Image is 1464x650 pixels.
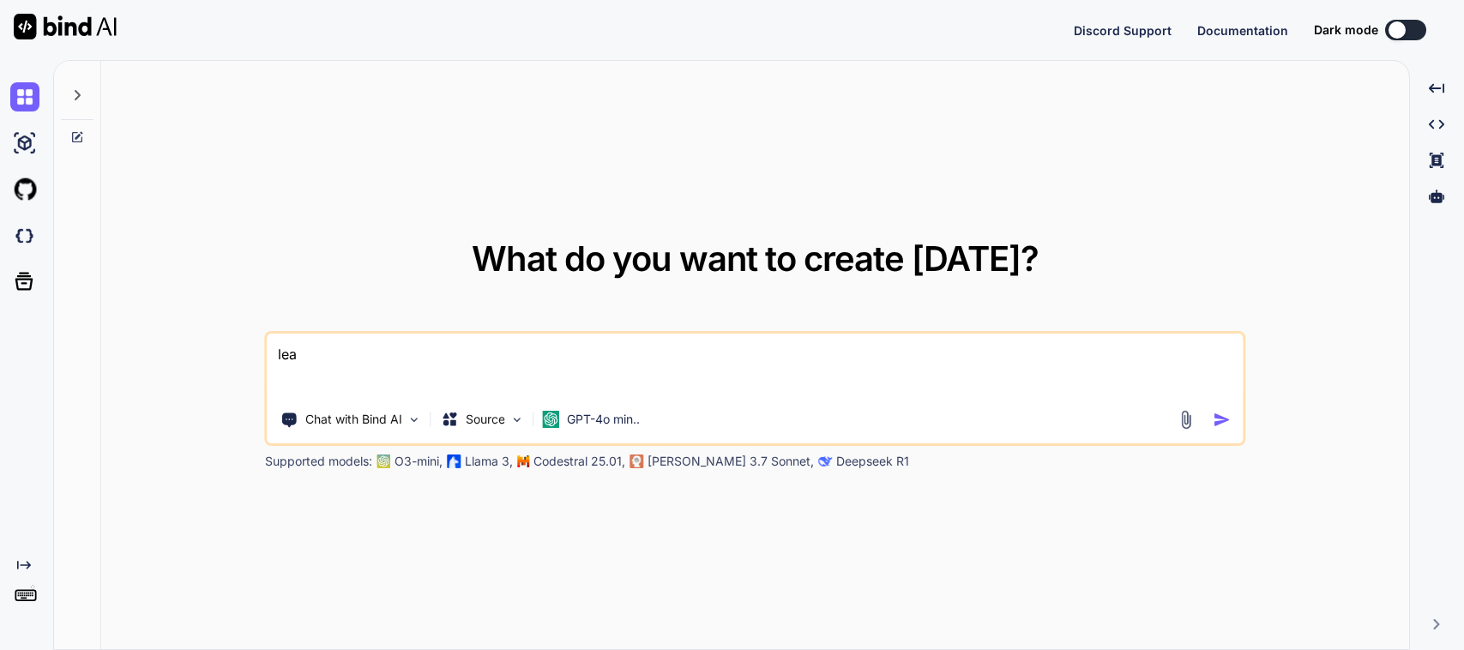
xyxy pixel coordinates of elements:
[510,412,525,427] img: Pick Models
[14,14,117,39] img: Bind AI
[377,454,391,468] img: GPT-4
[407,412,422,427] img: Pick Tools
[1074,21,1172,39] button: Discord Support
[1197,23,1288,38] span: Documentation
[305,411,402,428] p: Chat with Bind AI
[567,411,640,428] p: GPT-4o min..
[472,238,1039,280] span: What do you want to create [DATE]?
[265,453,372,470] p: Supported models:
[1197,21,1288,39] button: Documentation
[1176,410,1196,430] img: attachment
[448,454,461,468] img: Llama2
[543,411,560,428] img: GPT-4o mini
[465,453,513,470] p: Llama 3,
[630,454,644,468] img: claude
[466,411,505,428] p: Source
[395,453,443,470] p: O3-mini,
[268,334,1243,397] textarea: lea
[1074,23,1172,38] span: Discord Support
[10,129,39,158] img: ai-studio
[533,453,625,470] p: Codestral 25.01,
[10,82,39,111] img: chat
[1213,411,1231,429] img: icon
[819,454,833,468] img: claude
[10,221,39,250] img: darkCloudIdeIcon
[10,175,39,204] img: githubLight
[648,453,814,470] p: [PERSON_NAME] 3.7 Sonnet,
[1314,21,1378,39] span: Dark mode
[836,453,909,470] p: Deepseek R1
[518,455,530,467] img: Mistral-AI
